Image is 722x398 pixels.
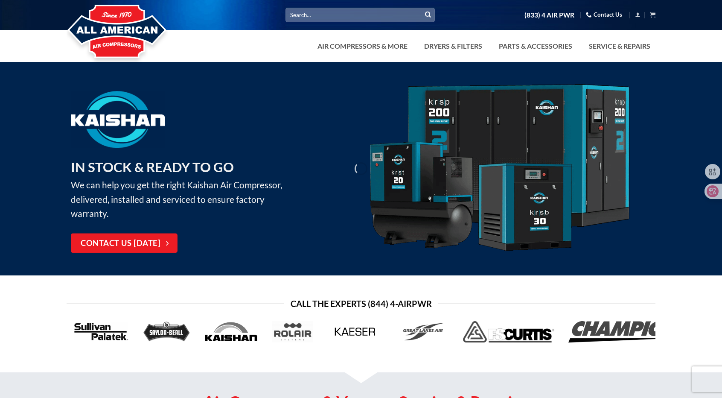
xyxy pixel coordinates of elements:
a: Service & Repairs [584,38,655,55]
a: Air Compressors & More [312,38,413,55]
a: Contact Us [586,8,622,21]
p: We can help you get the right Kaishan Air Compressor, delivered, installed and serviced to ensure... [71,157,295,221]
span: Call the Experts (844) 4-AirPwr [291,297,432,310]
span: Contact Us [DATE] [81,237,160,250]
strong: IN STOCK & READY TO GO [71,159,234,175]
a: (833) 4 AIR PWR [524,8,574,23]
a: Parts & Accessories [494,38,577,55]
button: Submit [422,9,434,21]
input: Search… [285,8,435,22]
img: Kaishan [367,84,632,254]
a: Login [635,9,640,20]
img: Kaishan [71,91,165,148]
a: Contact Us [DATE] [71,234,178,253]
a: Dryers & Filters [419,38,487,55]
